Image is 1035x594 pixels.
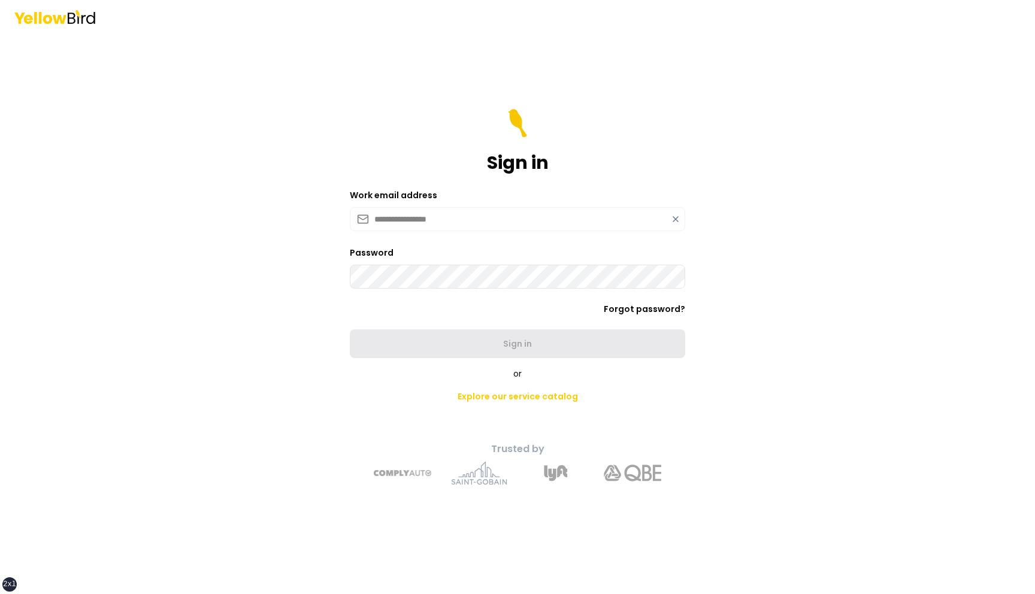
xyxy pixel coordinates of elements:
span: or [513,368,522,380]
a: Explore our service catalog [448,384,588,408]
div: 2xl [3,580,16,589]
a: Forgot password? [604,303,685,315]
p: Trusted by [307,442,728,456]
label: Password [350,247,394,259]
h1: Sign in [487,152,549,174]
label: Work email address [350,189,437,201]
